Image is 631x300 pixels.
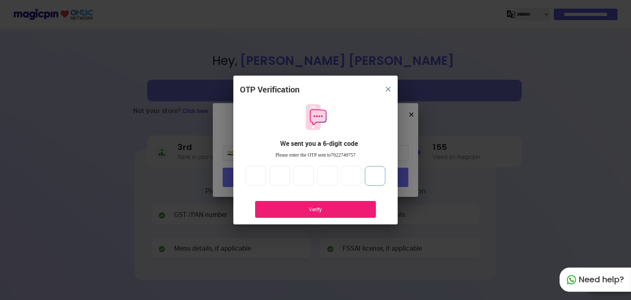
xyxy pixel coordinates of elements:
img: 8zTxi7IzMsfkYqyYgBgfvSHvmzQA9juT1O3mhMgBDT8p5s20zMZ2JbefE1IEBlkXHwa7wAFxGwdILBLhkAAAAASUVORK5CYII= [386,87,391,92]
div: Verify [267,206,364,213]
div: Need help? [560,268,631,292]
div: OTP Verification [240,84,299,96]
div: Please enter the OTP sent to 7022749757 [240,152,391,159]
img: whatapp_green.7240e66a.svg [567,275,576,285]
div: We sent you a 6-digit code [246,139,391,148]
button: close [381,82,396,97]
img: otpMessageIcon.11fa9bf9.svg [302,103,329,131]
